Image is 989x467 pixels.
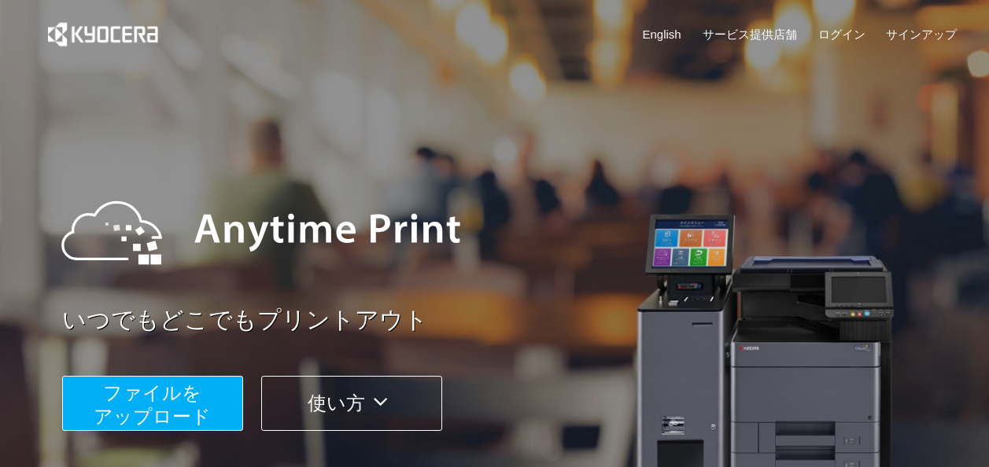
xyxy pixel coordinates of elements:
[643,26,681,42] a: English
[94,382,211,427] span: ファイルを ​​アップロード
[703,26,797,42] a: サービス提供店舗
[62,303,967,337] a: いつでもどこでもプリントアウト
[62,376,243,431] button: ファイルを​​アップロード
[261,376,442,431] button: 使い方
[818,26,865,42] a: ログイン
[886,26,957,42] a: サインアップ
